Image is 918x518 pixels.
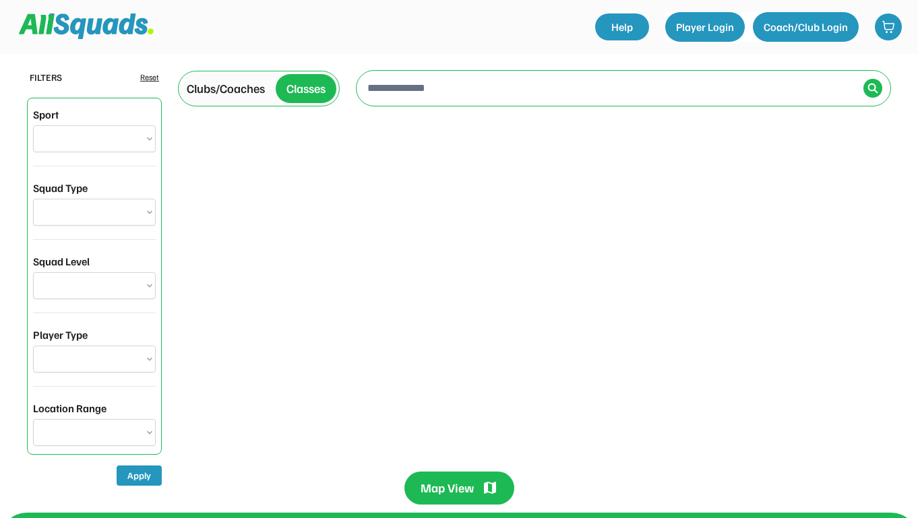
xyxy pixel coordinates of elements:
button: Apply [117,465,162,486]
div: FILTERS [30,70,62,84]
div: Sport [33,106,59,123]
div: Reset [140,71,159,84]
button: Coach/Club Login [753,12,859,42]
div: Player Type [33,327,88,343]
div: Classes [286,79,326,98]
img: Squad%20Logo.svg [19,13,154,39]
div: Squad Type [33,180,88,196]
img: Icon%20%2838%29.svg [867,83,878,94]
div: Squad Level [33,253,90,269]
div: Clubs/Coaches [187,79,265,98]
img: shopping-cart-01%20%281%29.svg [882,20,895,34]
div: Location Range [33,400,106,416]
div: Map View [421,480,474,496]
a: Help [595,13,649,40]
button: Player Login [665,12,745,42]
